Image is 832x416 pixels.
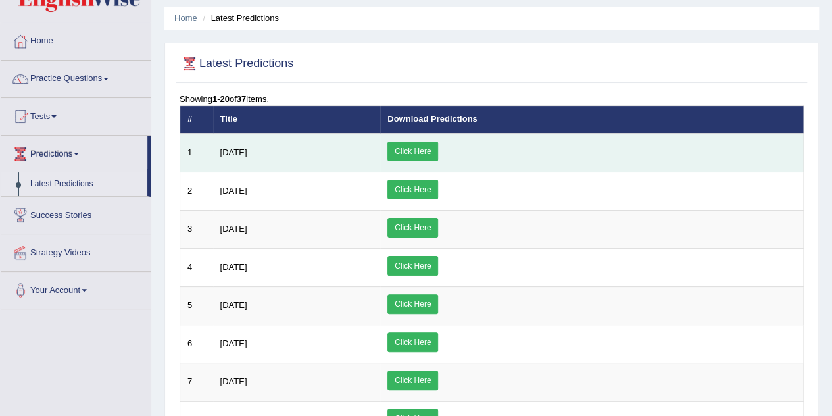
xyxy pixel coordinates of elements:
[220,147,247,157] span: [DATE]
[220,338,247,348] span: [DATE]
[1,234,151,267] a: Strategy Videos
[220,262,247,272] span: [DATE]
[1,61,151,93] a: Practice Questions
[180,172,213,210] td: 2
[220,377,247,386] span: [DATE]
[180,134,213,172] td: 1
[180,248,213,286] td: 4
[199,12,279,24] li: Latest Predictions
[180,54,293,74] h2: Latest Predictions
[387,332,438,352] a: Click Here
[1,23,151,56] a: Home
[387,218,438,238] a: Click Here
[387,142,438,161] a: Click Here
[180,363,213,401] td: 7
[387,256,438,276] a: Click Here
[1,272,151,305] a: Your Account
[174,13,197,23] a: Home
[180,286,213,325] td: 5
[387,371,438,390] a: Click Here
[24,172,147,196] a: Latest Predictions
[212,94,230,104] b: 1-20
[220,300,247,310] span: [DATE]
[180,210,213,248] td: 3
[180,325,213,363] td: 6
[220,224,247,234] span: [DATE]
[213,106,381,134] th: Title
[1,197,151,230] a: Success Stories
[180,106,213,134] th: #
[220,186,247,195] span: [DATE]
[387,294,438,314] a: Click Here
[1,136,147,169] a: Predictions
[387,180,438,199] a: Click Here
[237,94,246,104] b: 37
[1,98,151,131] a: Tests
[380,106,803,134] th: Download Predictions
[180,93,804,105] div: Showing of items.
